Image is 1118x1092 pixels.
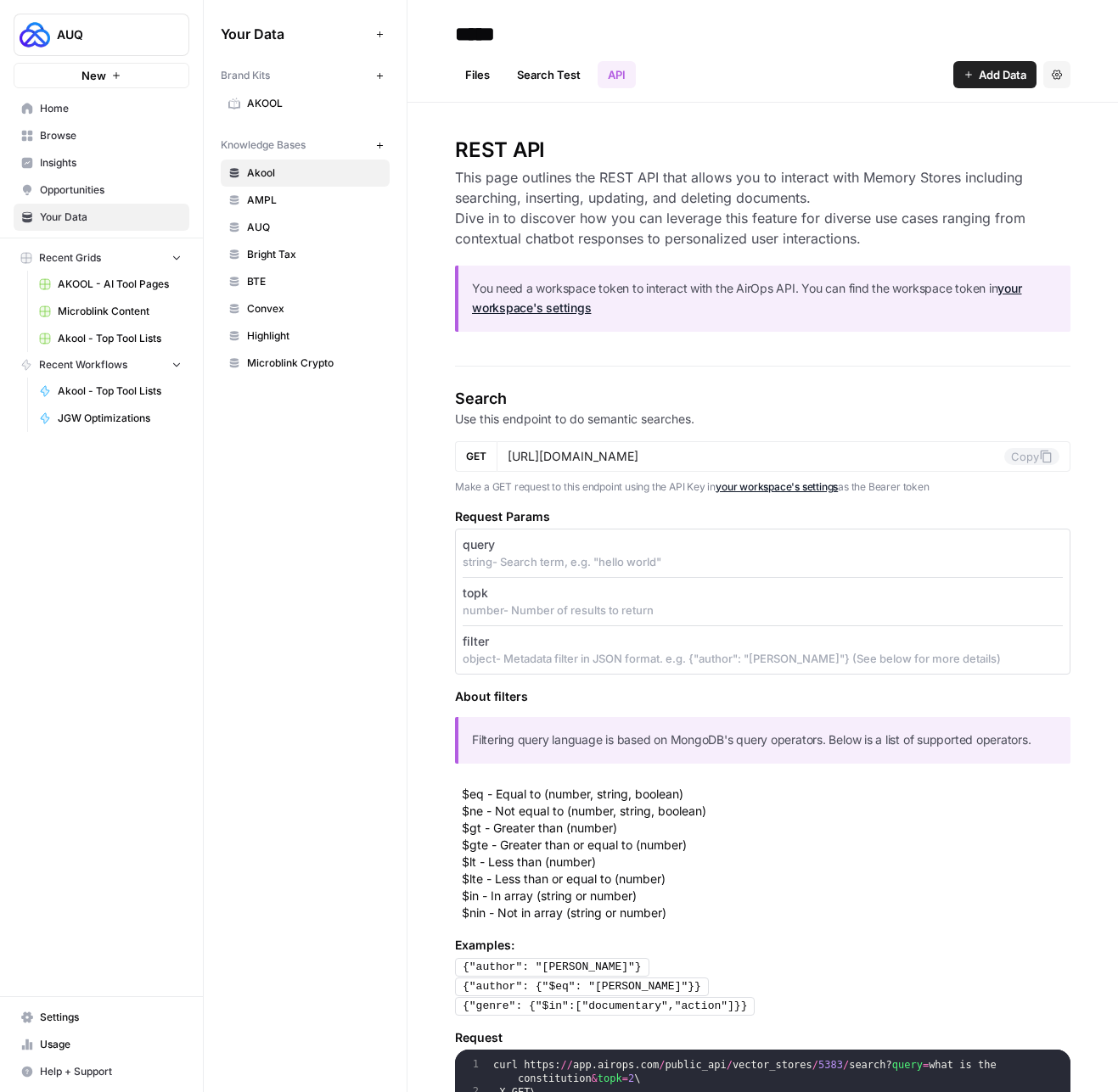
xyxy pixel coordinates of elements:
[455,977,709,996] pre: {"author": {"$eq": "[PERSON_NAME]"}}
[14,63,189,88] button: New
[455,387,1070,411] h4: Search
[462,871,1070,888] li: $lte - Less than or equal to (number)
[221,268,390,295] a: BTE
[14,149,189,176] a: Insights
[247,247,382,262] span: Bright Tax
[463,633,489,650] p: filter
[40,210,182,225] span: Your Data
[455,1029,1070,1046] h5: Request
[455,688,1070,705] h5: About filters
[462,786,1070,803] li: $eq - Equal to (number, string, boolean)
[221,241,390,268] a: Bright Tax
[40,1037,182,1052] span: Usage
[466,449,486,464] span: GET
[462,904,1070,921] li: $nin - Not in array (string or number)
[221,350,390,377] a: Microblink Crypto
[463,650,1063,667] p: object - Metadata filter in JSON format. e.g. {"author": "[PERSON_NAME]"} (See below for more det...
[221,137,306,153] span: Knowledge Bases
[31,271,189,298] a: AKOOL - AI Tool Pages
[221,214,390,241] a: AUQ
[57,26,160,43] span: AUQ
[221,90,390,117] a: AKOOL
[221,187,390,214] a: AMPL
[39,250,101,266] span: Recent Grids
[58,277,182,292] span: AKOOL - AI Tool Pages
[247,220,382,235] span: AUQ
[462,820,1070,837] li: $gt - Greater than (number)
[462,888,1070,904] li: $in - In array (string or number)
[472,279,1057,318] p: You need a workspace token to interact with the AirOps API. You can find the workspace token in
[462,837,1070,854] li: $gte - Greater than or equal to (number)
[14,1004,189,1031] a: Settings
[40,155,182,171] span: Insights
[221,68,270,83] span: Brand Kits
[1004,448,1059,465] button: Copy
[247,301,382,316] span: Convex
[462,854,1070,871] li: $lt - Less than (number)
[14,176,189,204] a: Opportunities
[507,61,591,88] a: Search Test
[455,137,1070,164] h2: REST API
[58,384,182,399] span: Akool - Top Tool Lists
[247,193,382,208] span: AMPL
[20,20,50,50] img: AUQ Logo
[472,731,1057,750] p: Filtering query language is based on MongoDB's query operators. Below is a list of supported oper...
[221,24,369,44] span: Your Data
[455,997,755,1016] pre: {"genre": {"$in":["documentary","action"]}}
[455,508,1070,525] h5: Request Params
[14,204,189,231] a: Your Data
[14,1058,189,1085] button: Help + Support
[14,352,189,378] button: Recent Workflows
[455,61,500,88] a: Files
[455,479,1070,496] p: Make a GET request to this endpoint using the API Key in as the Bearer token
[455,937,1070,954] p: Examples:
[58,331,182,346] span: Akool - Top Tool Lists
[247,328,382,344] span: Highlight
[14,122,189,149] a: Browse
[221,295,390,322] a: Convex
[14,245,189,271] button: Recent Grids
[14,1031,189,1058] a: Usage
[221,160,390,187] a: Akool
[58,411,182,426] span: JGW Optimizations
[598,61,636,88] a: API
[14,95,189,122] a: Home
[40,182,182,198] span: Opportunities
[455,1058,490,1085] div: 1
[31,298,189,325] a: Microblink Content
[221,322,390,350] a: Highlight
[462,803,1070,820] li: $ne - Not equal to (number, string, boolean)
[40,1010,182,1025] span: Settings
[463,553,1063,570] p: string - Search term, e.g. "hello world"
[14,14,189,56] button: Workspace: AUQ
[81,67,106,84] span: New
[40,101,182,116] span: Home
[455,167,1070,249] h3: This page outlines the REST API that allows you to interact with Memory Stores including searchin...
[39,357,127,372] span: Recent Workflows
[31,325,189,352] a: Akool - Top Tool Lists
[31,378,189,405] a: Akool - Top Tool Lists
[953,61,1037,88] button: Add Data
[247,165,382,181] span: Akool
[716,480,838,493] a: your workspace's settings
[472,281,1021,315] a: your workspace's settings
[40,1064,182,1079] span: Help + Support
[463,536,495,553] p: query
[247,356,382,371] span: Microblink Crypto
[455,411,1070,428] p: Use this endpoint to do semantic searches.
[247,96,382,111] span: AKOOL
[247,274,382,289] span: BTE
[58,304,182,319] span: Microblink Content
[463,585,488,602] p: topk
[979,66,1026,83] span: Add Data
[40,128,182,143] span: Browse
[455,958,649,977] pre: {"author": "[PERSON_NAME]"}
[463,602,1063,619] p: number - Number of results to return
[31,405,189,432] a: JGW Optimizations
